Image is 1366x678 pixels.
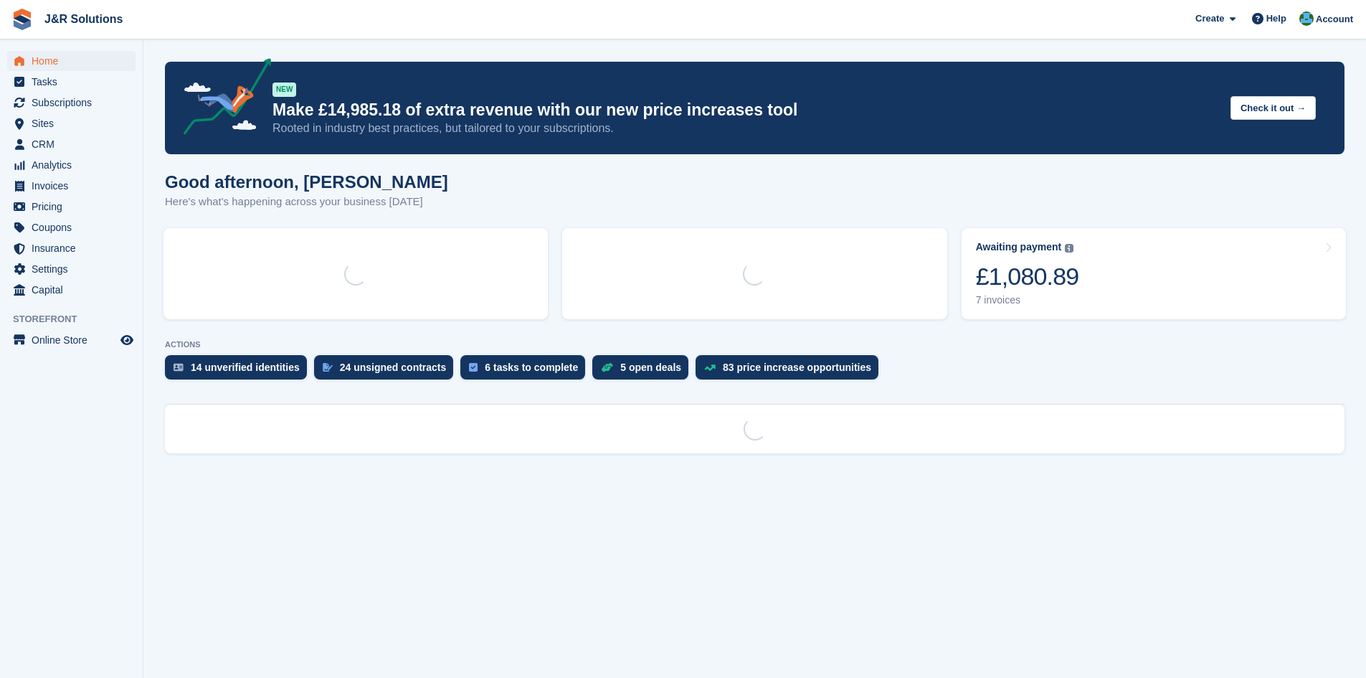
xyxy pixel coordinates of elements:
span: Insurance [32,238,118,258]
img: price_increase_opportunities-93ffe204e8149a01c8c9dc8f82e8f89637d9d84a8eef4429ea346261dce0b2c0.svg [704,364,716,371]
a: menu [7,217,136,237]
span: Capital [32,280,118,300]
img: stora-icon-8386f47178a22dfd0bd8f6a31ec36ba5ce8667c1dd55bd0f319d3a0aa187defe.svg [11,9,33,30]
img: Macie Adcock [1299,11,1314,26]
div: 5 open deals [620,362,681,373]
a: menu [7,238,136,258]
p: Make £14,985.18 of extra revenue with our new price increases tool [272,100,1219,121]
a: menu [7,280,136,300]
span: Home [32,51,118,71]
a: 5 open deals [592,355,696,387]
a: Preview store [118,331,136,349]
h1: Good afternoon, [PERSON_NAME] [165,172,448,192]
span: Create [1195,11,1224,26]
span: Storefront [13,312,143,326]
div: £1,080.89 [976,262,1079,291]
a: menu [7,155,136,175]
span: Tasks [32,72,118,92]
a: 24 unsigned contracts [314,355,461,387]
p: Here's what's happening across your business [DATE] [165,194,448,210]
div: 83 price increase opportunities [723,362,871,373]
a: menu [7,113,136,133]
div: NEW [272,83,296,97]
p: Rooted in industry best practices, but tailored to your subscriptions. [272,121,1219,136]
a: menu [7,134,136,154]
img: task-75834270c22a3079a89374b754ae025e5fb1db73e45f91037f5363f120a921f8.svg [469,363,478,372]
img: price-adjustments-announcement-icon-8257ccfd72463d97f412b2fc003d46551f7dbcb40ab6d574587a9cd5c0d94... [171,58,272,140]
img: deal-1b604bf984904fb50ccaf53a9ad4b4a5d6e5aea283cecdc64d6e3604feb123c2.svg [601,362,613,372]
button: Check it out → [1230,96,1316,120]
a: menu [7,51,136,71]
span: Analytics [32,155,118,175]
a: menu [7,330,136,350]
a: menu [7,197,136,217]
a: menu [7,72,136,92]
div: 6 tasks to complete [485,362,578,373]
span: Coupons [32,217,118,237]
span: Subscriptions [32,93,118,113]
a: menu [7,93,136,113]
span: Invoices [32,176,118,196]
span: CRM [32,134,118,154]
a: menu [7,259,136,279]
span: Pricing [32,197,118,217]
a: 83 price increase opportunities [696,355,886,387]
span: Sites [32,113,118,133]
span: Account [1316,12,1353,27]
img: contract_signature_icon-13c848040528278c33f63329250d36e43548de30e8caae1d1a13099fd9432cc5.svg [323,363,333,372]
span: Online Store [32,330,118,350]
a: 6 tasks to complete [460,355,592,387]
a: menu [7,176,136,196]
div: Awaiting payment [976,241,1062,253]
img: verify_identity-adf6edd0f0f0b5bbfe63781bf79b02c33cf7c696d77639b501bdc392416b5a36.svg [174,363,184,372]
a: Awaiting payment £1,080.89 7 invoices [962,228,1346,319]
a: 14 unverified identities [165,355,314,387]
div: 14 unverified identities [191,362,300,373]
span: Help [1266,11,1286,26]
a: J&R Solutions [39,7,128,31]
div: 24 unsigned contracts [340,362,447,373]
span: Settings [32,259,118,279]
p: ACTIONS [165,340,1344,349]
div: 7 invoices [976,294,1079,306]
img: icon-info-grey-7440780725fd019a000dd9b08b2336e03edf1995a4989e88bcd33f0948082b44.svg [1065,244,1073,253]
